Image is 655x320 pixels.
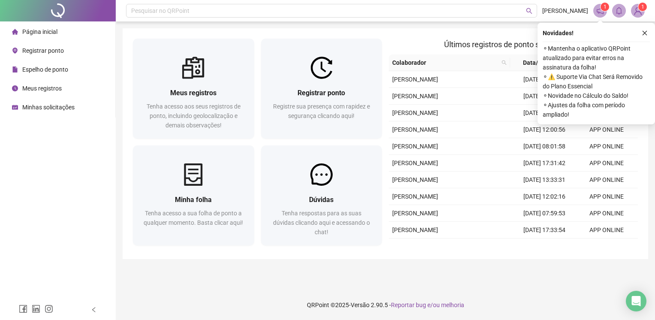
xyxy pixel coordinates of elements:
span: linkedin [32,305,40,313]
span: Espelho de ponto [22,66,68,73]
td: APP ONLINE [576,238,638,255]
span: [PERSON_NAME] [392,143,438,150]
span: notification [596,7,604,15]
span: Tenha acesso aos seus registros de ponto, incluindo geolocalização e demais observações! [147,103,240,129]
span: Registrar ponto [297,89,345,97]
td: [DATE] 12:00:56 [514,121,576,138]
div: Open Intercom Messenger [626,291,646,311]
span: Data/Hora [514,58,560,67]
span: [PERSON_NAME] [392,193,438,200]
span: [PERSON_NAME] [542,6,588,15]
span: Meus registros [170,89,216,97]
span: Tenha respostas para as suas dúvidas clicando aqui e acessando o chat! [273,210,370,235]
span: Minha folha [175,196,212,204]
td: [DATE] 17:30:59 [514,88,576,105]
span: file [12,66,18,72]
a: Meus registrosTenha acesso aos seus registros de ponto, incluindo geolocalização e demais observa... [133,39,254,139]
span: close [642,30,648,36]
span: Meus registros [22,85,62,92]
span: home [12,29,18,35]
span: clock-circle [12,85,18,91]
span: [PERSON_NAME] [392,76,438,83]
img: 70688 [631,4,644,17]
td: [DATE] 13:33:47 [514,238,576,255]
td: APP ONLINE [576,205,638,222]
sup: Atualize o seu contato no menu Meus Dados [638,3,647,11]
span: ⚬ ⚠️ Suporte Via Chat Será Removido do Plano Essencial [543,72,650,91]
span: Registrar ponto [22,47,64,54]
td: [DATE] 17:31:42 [514,155,576,172]
span: search [526,8,532,14]
span: Página inicial [22,28,57,35]
td: APP ONLINE [576,188,638,205]
a: Registrar pontoRegistre sua presença com rapidez e segurança clicando aqui! [261,39,382,139]
td: [DATE] 13:32:26 [514,105,576,121]
span: Últimos registros de ponto sincronizados [444,40,583,49]
span: Dúvidas [309,196,334,204]
td: APP ONLINE [576,138,638,155]
td: APP ONLINE [576,172,638,188]
span: schedule [12,104,18,110]
td: [DATE] 17:33:54 [514,222,576,238]
span: 1 [604,4,607,10]
span: Tenha acesso a sua folha de ponto a qualquer momento. Basta clicar aqui! [144,210,243,226]
span: [PERSON_NAME] [392,126,438,133]
span: [PERSON_NAME] [392,93,438,100]
span: Minhas solicitações [22,104,75,111]
span: bell [615,7,623,15]
span: [PERSON_NAME] [392,210,438,217]
span: left [91,307,97,313]
td: [DATE] 12:02:16 [514,188,576,205]
span: instagram [45,305,53,313]
td: APP ONLINE [576,121,638,138]
span: environment [12,48,18,54]
span: [PERSON_NAME] [392,109,438,116]
a: DúvidasTenha respostas para as suas dúvidas clicando aqui e acessando o chat! [261,145,382,245]
span: ⚬ Mantenha o aplicativo QRPoint atualizado para evitar erros na assinatura da folha! [543,44,650,72]
td: APP ONLINE [576,222,638,238]
span: 1 [641,4,644,10]
span: facebook [19,305,27,313]
a: Minha folhaTenha acesso a sua folha de ponto a qualquer momento. Basta clicar aqui! [133,145,254,245]
td: APP ONLINE [576,155,638,172]
span: Registre sua presença com rapidez e segurança clicando aqui! [273,103,370,119]
span: [PERSON_NAME] [392,160,438,166]
footer: QRPoint © 2025 - 2.90.5 - [116,290,655,320]
span: Novidades ! [543,28,574,38]
span: search [502,60,507,65]
span: [PERSON_NAME] [392,226,438,233]
td: [DATE] 07:59:20 [514,71,576,88]
span: [PERSON_NAME] [392,176,438,183]
span: ⚬ Ajustes da folha com período ampliado! [543,100,650,119]
td: [DATE] 07:59:53 [514,205,576,222]
td: [DATE] 08:01:58 [514,138,576,155]
span: Versão [351,302,370,308]
sup: 1 [601,3,609,11]
span: Reportar bug e/ou melhoria [391,302,464,308]
span: Colaborador [392,58,498,67]
span: ⚬ Novidade no Cálculo do Saldo! [543,91,650,100]
th: Data/Hora [510,54,571,71]
span: search [500,56,508,69]
td: [DATE] 13:33:31 [514,172,576,188]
